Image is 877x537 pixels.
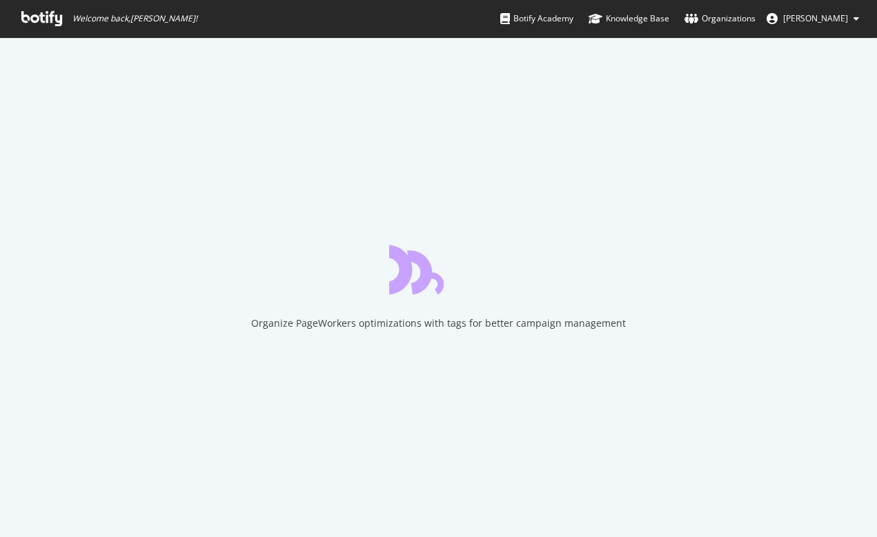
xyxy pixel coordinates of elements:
[783,12,848,24] span: Norma Moras
[589,12,669,26] div: Knowledge Base
[389,245,489,294] div: animation
[251,316,626,330] div: Organize PageWorkers optimizations with tags for better campaign management
[72,13,197,24] span: Welcome back, [PERSON_NAME] !
[500,12,573,26] div: Botify Academy
[684,12,756,26] div: Organizations
[756,8,870,30] button: [PERSON_NAME]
